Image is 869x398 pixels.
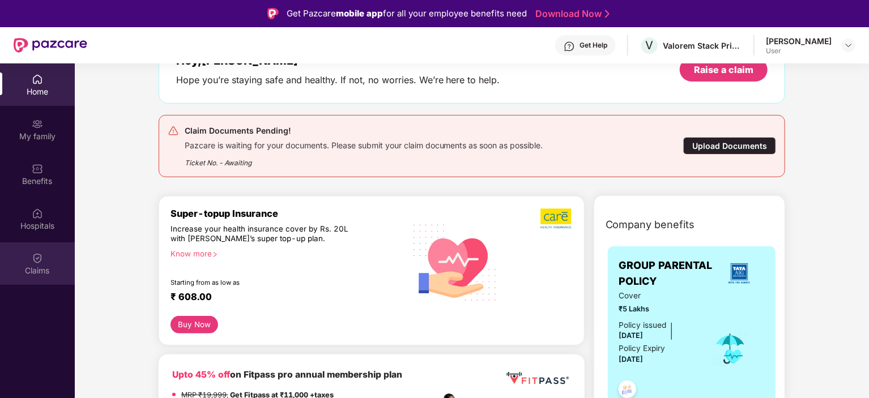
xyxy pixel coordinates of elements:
[172,369,402,380] b: on Fitpass pro annual membership plan
[605,8,610,20] img: Stroke
[564,41,575,52] img: svg+xml;base64,PHN2ZyBpZD0iSGVscC0zMngzMiIgeG1sbnM9Imh0dHA6Ly93d3cudzMub3JnLzIwMDAvc3ZnIiB3aWR0aD...
[171,279,357,286] div: Starting from as low as
[171,224,356,245] div: Increase your health insurance cover by Rs. 20L with [PERSON_NAME]’s super top-up plan.
[32,208,43,219] img: svg+xml;base64,PHN2ZyBpZD0iSG9zcGl0YWxzIiB4bWxucz0iaHR0cDovL3d3dy53My5vcmcvMjAwMC9zdmciIHdpZHRoPS...
[168,125,179,136] img: svg+xml;base64,PHN2ZyB4bWxucz0iaHR0cDovL3d3dy53My5vcmcvMjAwMC9zdmciIHdpZHRoPSIyNCIgaGVpZ2h0PSIyNC...
[619,290,697,302] span: Cover
[766,36,832,46] div: [PERSON_NAME]
[14,38,87,53] img: New Pazcare Logo
[766,46,832,55] div: User
[185,138,543,151] div: Pazcare is waiting for your documents. Please submit your claim documents as soon as possible.
[32,163,43,174] img: svg+xml;base64,PHN2ZyBpZD0iQmVuZWZpdHMiIHhtbG5zPSJodHRwOi8vd3d3LnczLm9yZy8yMDAwL3N2ZyIgd2lkdGg9Ij...
[646,38,654,52] span: V
[724,258,755,289] img: insurerLogo
[171,249,398,257] div: Know more
[504,368,570,389] img: fppp.png
[535,8,606,20] a: Download Now
[619,303,697,315] span: ₹5 Lakhs
[619,331,644,340] span: [DATE]
[287,7,527,20] div: Get Pazcare for all your employee benefits need
[580,41,607,50] div: Get Help
[212,251,218,258] span: right
[619,355,644,363] span: [DATE]
[606,217,695,233] span: Company benefits
[185,151,543,168] div: Ticket No. - Awaiting
[683,137,776,155] div: Upload Documents
[336,8,383,19] strong: mobile app
[171,316,219,333] button: Buy Now
[844,41,853,50] img: svg+xml;base64,PHN2ZyBpZD0iRHJvcGRvd24tMzJ4MzIiIHhtbG5zPSJodHRwOi8vd3d3LnczLm9yZy8yMDAwL3N2ZyIgd2...
[619,343,666,354] div: Policy Expiry
[185,124,543,138] div: Claim Documents Pending!
[32,253,43,264] img: svg+xml;base64,PHN2ZyBpZD0iQ2xhaW0iIHhtbG5zPSJodHRwOi8vd3d3LnczLm9yZy8yMDAwL3N2ZyIgd2lkdGg9IjIwIi...
[171,208,405,219] div: Super-topup Insurance
[619,258,715,290] span: GROUP PARENTAL POLICY
[32,74,43,85] img: svg+xml;base64,PHN2ZyBpZD0iSG9tZSIgeG1sbnM9Imh0dHA6Ly93d3cudzMub3JnLzIwMDAvc3ZnIiB3aWR0aD0iMjAiIG...
[32,118,43,130] img: svg+xml;base64,PHN2ZyB3aWR0aD0iMjAiIGhlaWdodD0iMjAiIHZpZXdCb3g9IjAgMCAyMCAyMCIgZmlsbD0ibm9uZSIgeG...
[267,8,279,19] img: Logo
[171,291,394,305] div: ₹ 608.00
[619,319,667,331] div: Policy issued
[663,40,742,51] div: Valorem Stack Private Limited
[405,211,506,313] img: svg+xml;base64,PHN2ZyB4bWxucz0iaHR0cDovL3d3dy53My5vcmcvMjAwMC9zdmciIHhtbG5zOnhsaW5rPSJodHRwOi8vd3...
[176,74,500,86] div: Hope you’re staying safe and healthy. If not, no worries. We’re here to help.
[172,369,230,380] b: Upto 45% off
[712,330,749,367] img: icon
[540,208,573,229] img: b5dec4f62d2307b9de63beb79f102df3.png
[694,63,753,76] div: Raise a claim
